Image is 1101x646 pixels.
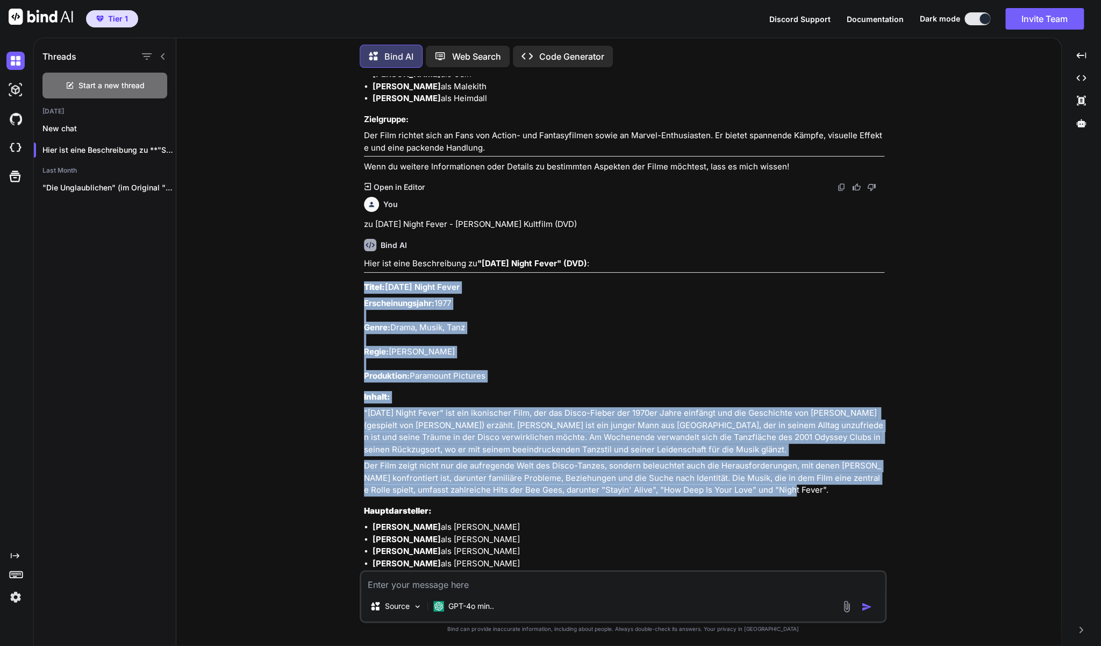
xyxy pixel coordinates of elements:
p: Web Search [452,50,501,63]
h6: Bind AI [381,240,407,251]
img: copy [837,183,846,191]
p: Bind AI [384,50,413,63]
button: Discord Support [769,13,831,25]
span: Dark mode [920,13,960,24]
button: Invite Team [1005,8,1084,30]
p: Source [385,601,410,612]
img: darkAi-studio [6,81,25,99]
p: Code Generator [539,50,604,63]
p: Hier ist eine Beschreibung zu **"Saturda... [42,145,176,155]
li: als Malekith [373,81,884,93]
p: 1977 Drama, Musik, Tanz [PERSON_NAME] Paramount Pictures [364,297,884,382]
h2: Last Month [34,166,176,175]
p: Wenn du weitere Informationen oder Details zu bestimmten Aspekten der Filme möchtest, lass es mic... [364,161,884,173]
span: Start a new thread [78,80,145,91]
strong: [PERSON_NAME] [373,546,441,556]
h1: Threads [42,50,76,63]
p: zu [DATE] Night Fever - [PERSON_NAME] Kultfilm (DVD) [364,218,884,231]
img: cloudideIcon [6,139,25,157]
strong: "[DATE] Night Fever" (DVD) [477,258,587,268]
span: Tier 1 [108,13,128,24]
strong: Titel: [364,282,385,292]
strong: [PERSON_NAME] [373,534,441,544]
li: als [PERSON_NAME] [373,521,884,534]
strong: Erscheinungsjahr: [364,298,434,308]
img: settings [6,588,25,606]
p: Hier ist eine Beschreibung zu : [364,258,884,270]
p: GPT-4o min.. [448,601,494,612]
strong: [PERSON_NAME] [373,81,441,91]
strong: Genre: [364,322,390,332]
li: als [PERSON_NAME] [373,534,884,546]
strong: [PERSON_NAME] [373,558,441,569]
strong: Inhalt: [364,392,390,402]
img: like [852,183,861,191]
img: GPT-4o mini [433,601,444,612]
strong: Zielgruppe: [364,114,409,124]
strong: [PERSON_NAME] [373,93,441,103]
p: Open in Editor [373,182,424,193]
img: dislike [867,183,876,191]
li: als Double J. [373,570,884,582]
img: Bind AI [9,9,73,25]
img: Pick Models [413,602,422,611]
img: attachment [840,600,853,613]
h3: [DATE] Night Fever [364,281,884,294]
strong: Regie: [364,346,389,357]
h6: You [383,199,398,210]
strong: Produktion: [364,371,410,381]
img: icon [861,601,872,612]
li: als [PERSON_NAME] [373,545,884,558]
strong: Hauptdarsteller: [364,506,432,516]
strong: [PERSON_NAME] [373,522,441,532]
img: darkChat [6,52,25,70]
p: "[DATE] Night Fever" ist ein ikonischer Film, der das Disco-Fieber der 1970er Jahre einfängt und ... [364,407,884,456]
p: Bind can provide inaccurate information, including about people. Always double-check its answers.... [360,625,886,633]
button: premiumTier 1 [86,10,138,27]
p: "Die Unglaublichen" (im Original "The Incredibles") ist... [42,182,176,193]
li: als [PERSON_NAME] [373,558,884,570]
img: premium [96,16,104,22]
img: githubDark [6,110,25,128]
h2: [DATE] [34,107,176,116]
span: Documentation [847,15,904,24]
p: Der Film richtet sich an Fans von Action- und Fantasyfilmen sowie an Marvel-Enthusiasten. Er biet... [364,130,884,154]
button: Documentation [847,13,904,25]
span: Discord Support [769,15,831,24]
p: Der Film zeigt nicht nur die aufregende Welt des Disco-Tanzes, sondern beleuchtet auch die Heraus... [364,460,884,496]
p: New chat [42,123,176,134]
li: als Heimdall [373,93,884,105]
